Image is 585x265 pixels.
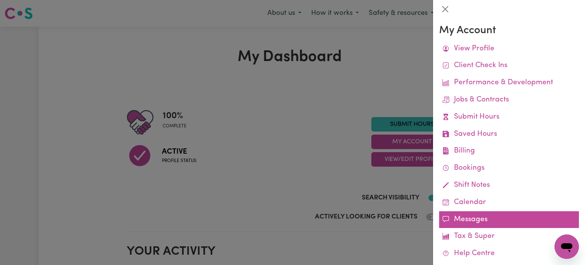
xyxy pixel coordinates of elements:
[439,245,579,262] a: Help Centre
[439,177,579,194] a: Shift Notes
[439,109,579,126] a: Submit Hours
[439,194,579,211] a: Calendar
[439,126,579,143] a: Saved Hours
[439,143,579,160] a: Billing
[439,24,579,37] h3: My Account
[439,92,579,109] a: Jobs & Contracts
[439,160,579,177] a: Bookings
[439,3,451,15] button: Close
[439,40,579,58] a: View Profile
[439,211,579,228] a: Messages
[439,74,579,92] a: Performance & Development
[439,57,579,74] a: Client Check Ins
[555,234,579,259] iframe: Button to launch messaging window
[439,228,579,245] a: Tax & Super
